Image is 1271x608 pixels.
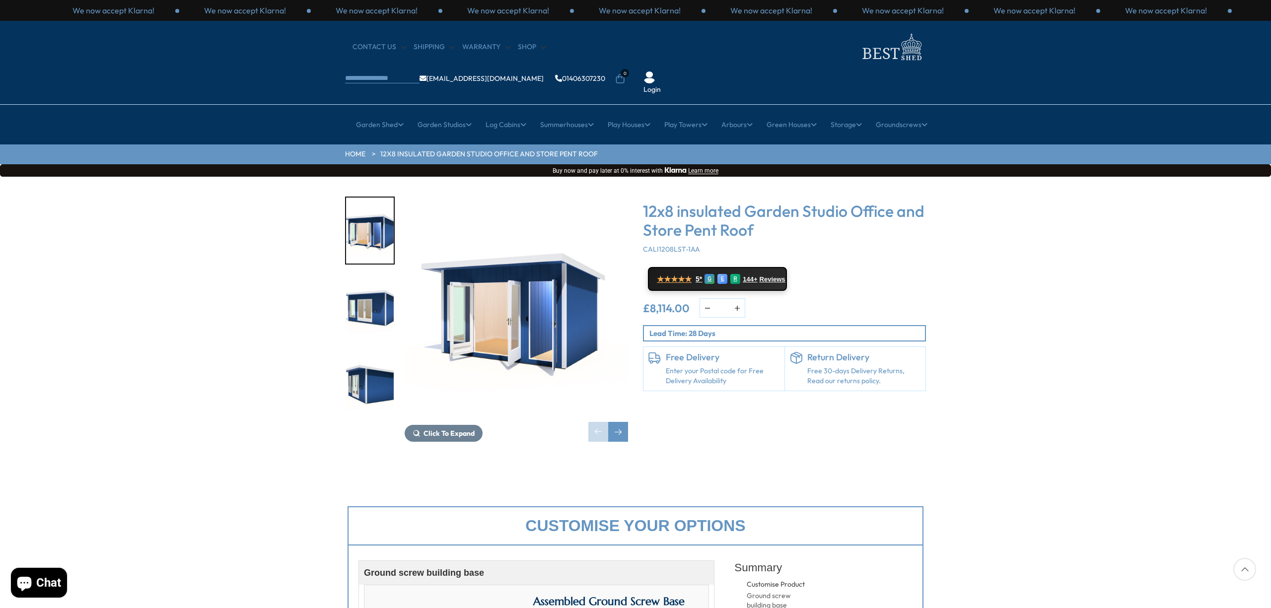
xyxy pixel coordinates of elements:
div: 2 / 3 [969,5,1100,16]
p: We now accept Klarna! [204,5,286,16]
a: CONTACT US [353,42,406,52]
div: 1 / 3 [48,5,179,16]
p: We now accept Klarna! [862,5,944,16]
div: G [705,274,714,284]
button: Click To Expand [405,425,483,442]
span: CALI1208LST-1AA [643,245,700,254]
span: 144+ [743,275,757,283]
h2: Assembled Ground Screw Base [533,595,699,608]
p: We now accept Klarna! [336,5,418,16]
div: 1 / 7 [405,197,628,442]
div: 2 / 3 [574,5,706,16]
span: Click To Expand [424,429,475,438]
a: Log Cabins [486,112,526,137]
img: User Icon [643,71,655,83]
p: We now accept Klarna! [730,5,812,16]
a: Warranty [462,42,510,52]
a: Garden Shed [356,112,404,137]
a: Summerhouses [540,112,594,137]
span: Reviews [760,275,785,283]
a: 0 [615,74,625,84]
div: 2 / 3 [179,5,311,16]
div: Previous slide [588,422,608,442]
a: Garden Studios [418,112,472,137]
h6: Return Delivery [807,352,921,363]
a: ★★★★★ 5* G E R 144+ Reviews [648,267,787,291]
h3: 12x8 insulated Garden Studio Office and Store Pent Roof [643,202,926,240]
a: 12x8 insulated Garden Studio Office and Store Pent Roof [380,149,598,159]
a: Shop [518,42,546,52]
p: We now accept Klarna! [467,5,549,16]
ins: £8,114.00 [643,303,690,314]
div: 1 / 3 [442,5,574,16]
p: Free 30-days Delivery Returns, Read our returns policy. [807,366,921,386]
a: Green Houses [767,112,817,137]
h6: Free Delivery [666,352,779,363]
div: R [730,274,740,284]
inbox-online-store-chat: Shopify online store chat [8,568,70,600]
span: ★★★★★ [657,274,692,284]
span: 0 [621,69,629,77]
div: Summary [734,555,913,580]
a: Storage [831,112,862,137]
img: 12x8 insulated Garden Studio Office and Store Pent Roof - Best Shed [405,197,628,420]
p: We now accept Klarna! [72,5,154,16]
p: We now accept Klarna! [1125,5,1207,16]
a: Login [643,85,661,95]
img: logo [856,31,926,63]
a: Enter your Postal code for Free Delivery Availability [666,366,779,386]
img: 12x8_Storage_Cali_-030_Blue_open_e5409733-0819-4cfb-b7fb-f7f822bf7350_200x200.jpg [346,198,394,264]
span: Ground screw building base [364,568,484,578]
p: We now accept Klarna! [599,5,681,16]
div: 3 / 3 [706,5,837,16]
div: Customise Product [747,580,841,590]
div: 1 / 3 [837,5,969,16]
img: 12x8_Storage_Cali_-030_blue_1b8e21de-3141-4369-af6a-2191f31b26ec_200x200.jpg [346,275,394,341]
p: We now accept Klarna! [993,5,1075,16]
div: 1 / 7 [345,197,395,265]
img: 12x8_Storage_Cali_-060_c8cbfbe1-025a-4eee-9c2e-555e3aa8ddc3_200x200.jpg [346,353,394,419]
div: 3 / 3 [1100,5,1232,16]
div: 3 / 7 [345,352,395,420]
div: 3 / 3 [311,5,442,16]
p: Lead Time: 28 Days [649,328,925,338]
div: Customise your options [348,506,923,545]
a: [EMAIL_ADDRESS][DOMAIN_NAME] [420,75,544,82]
a: Shipping [414,42,455,52]
a: HOME [345,149,365,159]
a: Play Towers [664,112,707,137]
div: Next slide [608,422,628,442]
div: E [717,274,727,284]
div: 2 / 7 [345,274,395,342]
a: Groundscrews [876,112,927,137]
a: 01406307230 [555,75,605,82]
a: Play Houses [608,112,650,137]
a: Arbours [721,112,753,137]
